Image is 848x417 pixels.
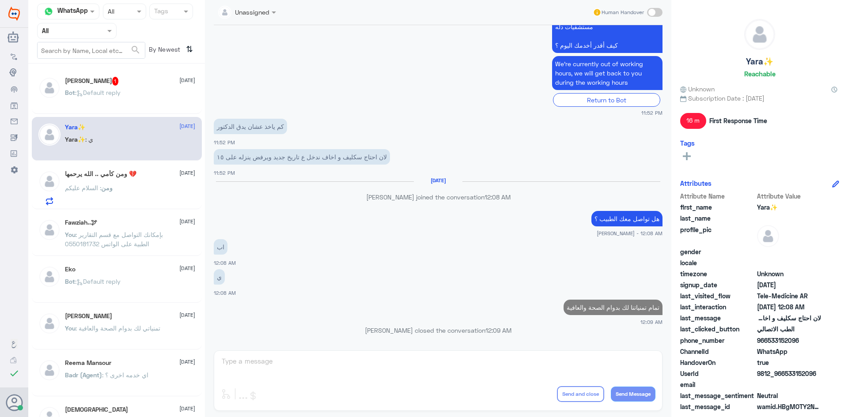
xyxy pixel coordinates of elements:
[214,239,227,255] p: 16/10/2025, 12:08 AM
[8,7,20,21] img: Widebot Logo
[214,139,235,145] span: 11:52 PM
[757,380,821,389] span: null
[75,278,121,285] span: : Default reply
[680,369,755,378] span: UserId
[757,291,821,301] span: Tele-Medicine AR
[680,247,755,256] span: gender
[680,324,755,334] span: last_clicked_button
[552,10,662,53] p: 15/10/2025, 11:52 PM
[591,211,662,226] p: 16/10/2025, 12:08 AM
[757,280,821,289] span: 2025-10-15T17:14:11.823Z
[757,269,821,278] span: Unknown
[680,391,755,400] span: last_message_sentiment
[680,139,695,147] h6: Tags
[65,231,76,238] span: You
[757,203,821,212] span: Yara✨
[145,42,182,60] span: By Newest
[65,184,101,192] span: : السلام عليكم
[553,93,660,107] div: Return to Bot
[680,225,755,245] span: profile_pic
[680,269,755,278] span: timezone
[552,56,662,90] p: 15/10/2025, 11:52 PM
[680,280,755,289] span: signup_date
[680,380,755,389] span: email
[179,311,195,319] span: [DATE]
[214,192,662,202] p: [PERSON_NAME] joined the conversation
[680,302,755,312] span: last_interaction
[597,229,662,237] span: [PERSON_NAME] - 12:08 AM
[65,371,102,379] span: Badr (Agent)
[757,192,821,201] span: Attribute Value
[214,260,236,266] span: 12:08 AM
[179,76,195,84] span: [DATE]
[680,203,755,212] span: first_name
[680,192,755,201] span: Attribute Name
[76,324,160,332] span: : تمنياتي لك بدوام الصحة والعافية
[65,135,85,143] span: Yara✨
[75,89,121,96] span: : Default reply
[757,313,821,323] span: لان احتاج سكليف و اخاف ندخل ع تاريخ جديد ويرفض ينزله على ١٥
[38,124,61,146] img: defaultAdmin.png
[680,313,755,323] span: last_message
[214,149,390,165] p: 15/10/2025, 11:52 PM
[179,169,195,177] span: [DATE]
[680,347,755,356] span: ChannelId
[102,371,148,379] span: : اي خدمه اخرى ؟
[680,336,755,345] span: phone_number
[6,394,23,411] button: Avatar
[153,6,168,18] div: Tags
[65,312,112,320] h5: Mohammed ALRASHED
[757,302,821,312] span: 2025-10-15T21:08:41.2860002Z
[757,324,821,334] span: الطب الاتصالي
[757,347,821,356] span: 2
[65,278,75,285] span: Bot
[65,406,128,413] h5: سبحان الله
[680,358,755,367] span: HandoverOn
[38,77,61,99] img: defaultAdmin.png
[130,45,141,55] span: search
[179,405,195,413] span: [DATE]
[179,264,195,272] span: [DATE]
[42,5,55,18] img: whatsapp.png
[757,247,821,256] span: null
[112,77,119,86] span: 1
[65,77,119,86] h5: Sara
[65,359,111,367] h5: Reema Mansour
[757,402,821,411] span: wamid.HBgMOTY2NTMzMTUyMDk2FQIAEhgUM0FCODc5QjNCN0FEMTg3MDdDODkA
[485,327,511,334] span: 12:09 AM
[214,269,225,285] p: 16/10/2025, 12:08 AM
[38,219,61,241] img: defaultAdmin.png
[65,266,76,273] h5: Eko
[757,258,821,267] span: null
[65,231,163,248] span: : بإمكانك التواصل مع قسم التقارير الطبية على الواتس 0550181732
[65,89,75,96] span: Bot
[680,258,755,267] span: locale
[179,358,195,366] span: [DATE]
[485,193,511,201] span: 12:08 AM
[757,336,821,345] span: 966533152096
[611,387,655,402] button: Send Message
[641,109,662,116] span: 11:52 PM
[757,391,821,400] span: 0
[38,170,61,192] img: defaultAdmin.png
[214,326,662,335] p: [PERSON_NAME] closed the conversation
[680,291,755,301] span: last_visited_flow
[38,266,61,288] img: defaultAdmin.png
[745,19,775,49] img: defaultAdmin.png
[9,368,19,379] i: check
[38,42,145,58] input: Search by Name, Local etc…
[640,318,662,326] span: 12:09 AM
[179,218,195,225] span: [DATE]
[557,386,604,402] button: Send and close
[214,170,235,176] span: 11:52 PM
[680,402,755,411] span: last_message_id
[179,122,195,130] span: [DATE]
[65,170,136,178] h5: ومن كأمي .. الله يرحمها 💔
[746,56,773,67] h5: Yara✨
[680,113,706,129] span: 16 m
[602,8,644,16] span: Human Handover
[38,312,61,334] img: defaultAdmin.png
[709,116,767,125] span: First Response Time
[186,42,193,56] i: ⇅
[214,290,236,296] span: 12:08 AM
